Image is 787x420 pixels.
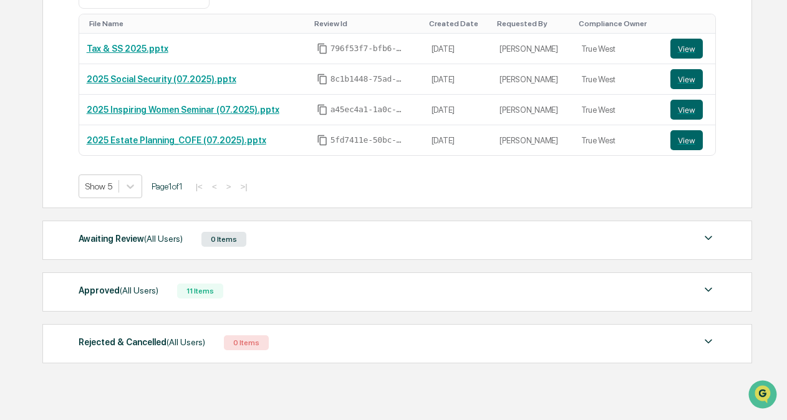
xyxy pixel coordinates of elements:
a: Powered byPylon [88,210,151,220]
img: caret [701,282,716,297]
div: 0 Items [201,232,246,247]
a: View [670,100,708,120]
div: Toggle SortBy [314,19,419,28]
img: 1746055101610-c473b297-6a78-478c-a979-82029cc54cd1 [12,95,35,117]
a: 2025 Social Security (07.2025).pptx [87,74,236,84]
div: Rejected & Cancelled [79,334,205,350]
span: Preclearance [25,156,80,169]
a: 🗄️Attestations [85,151,160,174]
p: How can we help? [12,26,227,45]
span: (All Users) [120,285,158,295]
span: 796f53f7-bfb6-4e57-9ddc-90451d072c04 [331,44,405,54]
button: Start new chat [212,98,227,113]
div: Toggle SortBy [579,19,658,28]
a: 🖐️Preclearance [7,151,85,174]
a: View [670,69,708,89]
button: View [670,69,703,89]
a: 2025 Inspiring Women Seminar (07.2025).pptx [87,105,279,115]
div: 11 Items [177,284,223,298]
span: Copy Id [317,43,328,54]
button: View [670,39,703,59]
button: >| [236,181,251,192]
td: [DATE] [424,64,493,95]
div: Toggle SortBy [497,19,568,28]
button: View [670,130,703,150]
div: Awaiting Review [79,231,183,247]
div: We're available if you need us! [42,107,158,117]
td: [DATE] [424,34,493,64]
span: Copy Id [317,74,328,85]
td: [PERSON_NAME] [492,125,573,155]
td: [DATE] [424,95,493,125]
td: [PERSON_NAME] [492,34,573,64]
a: View [670,39,708,59]
div: 0 Items [224,335,269,350]
div: Toggle SortBy [89,19,304,28]
td: True West [574,64,663,95]
a: View [670,130,708,150]
div: Start new chat [42,95,205,107]
a: 🔎Data Lookup [7,175,84,198]
span: Page 1 of 1 [152,181,183,191]
span: Copy Id [317,135,328,146]
div: 🖐️ [12,158,22,168]
button: > [223,181,235,192]
iframe: Open customer support [747,379,781,413]
button: View [670,100,703,120]
span: Attestations [103,156,155,169]
span: Data Lookup [25,180,79,193]
span: 8c1b1448-75ad-4f2e-8dce-ddab5f8396ec [331,74,405,84]
span: Pylon [124,211,151,220]
button: |< [192,181,206,192]
span: (All Users) [144,234,183,244]
div: 🗄️ [90,158,100,168]
div: Approved [79,282,158,298]
input: Clear [32,56,206,69]
td: [PERSON_NAME] [492,95,573,125]
img: caret [701,231,716,246]
span: Copy Id [317,104,328,115]
td: [PERSON_NAME] [492,64,573,95]
button: < [208,181,221,192]
div: 🔎 [12,181,22,191]
span: (All Users) [167,337,205,347]
a: 2025 Estate Planning_COFE (07.2025).pptx [87,135,266,145]
td: True West [574,34,663,64]
div: Toggle SortBy [429,19,488,28]
td: [DATE] [424,125,493,155]
td: True West [574,125,663,155]
span: 5fd7411e-50bc-44b4-86ff-f9c3d0cc4174 [331,135,405,145]
span: a45ec4a1-1a0c-4f99-9a0b-e2ceaeb7b857 [331,105,405,115]
a: Tax & SS 2025.pptx [87,44,168,54]
img: caret [701,334,716,349]
div: Toggle SortBy [673,19,710,28]
td: True West [574,95,663,125]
